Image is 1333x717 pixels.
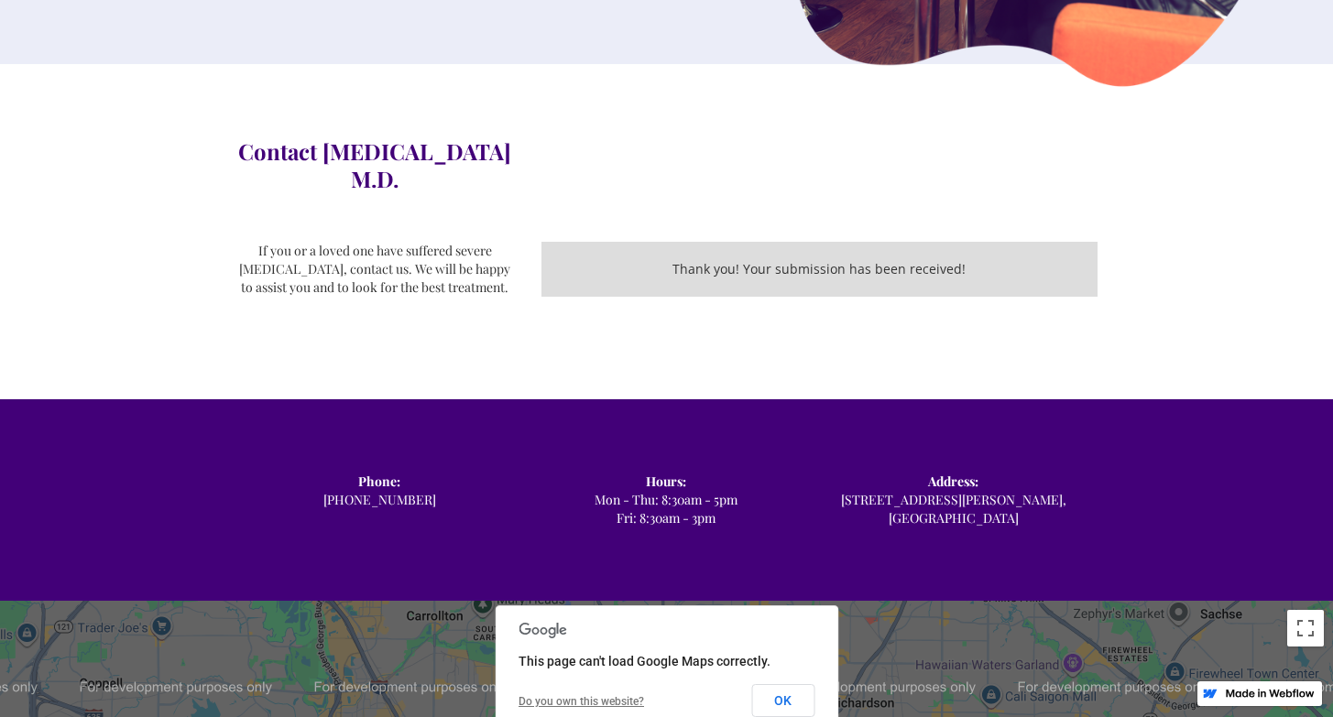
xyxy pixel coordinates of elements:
h3: Contact [MEDICAL_DATA] M.D. [236,137,514,192]
img: Made in Webflow [1225,689,1315,698]
div: [STREET_ADDRESS][PERSON_NAME], [GEOGRAPHIC_DATA] [810,473,1097,527]
strong: Phone: ‍ [358,473,400,490]
strong: Hours: ‍ [646,473,686,490]
div: Email Form success [541,242,1098,297]
button: OK [751,684,814,717]
div: [PHONE_NUMBER] [236,473,523,509]
div: If you or a loved one have suffered severe [MEDICAL_DATA], contact us. We will be happy to assist... [236,242,514,297]
span: This page can't load Google Maps correctly. [519,654,770,668]
button: Toggle fullscreen view [1287,610,1324,646]
strong: Address: ‍ [928,473,978,490]
div: Mon - Thu: 8:30am - 5pm Fri: 8:30am - 3pm [523,473,810,527]
a: Do you own this website? [519,695,644,708]
div: Thank you! Your submission has been received! [560,260,1079,278]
